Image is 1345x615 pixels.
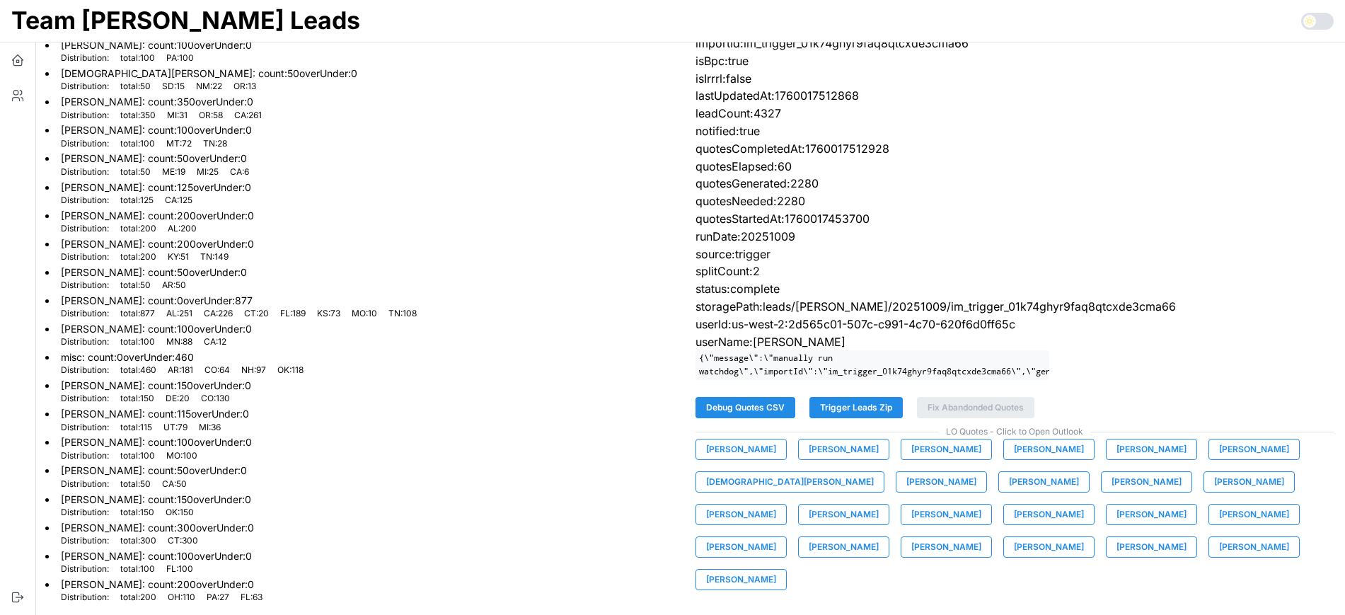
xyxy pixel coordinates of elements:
[11,5,360,36] h1: Team [PERSON_NAME] Leads
[61,237,254,251] p: [PERSON_NAME] : count: 200 overUnder: 0
[798,439,889,460] button: [PERSON_NAME]
[1116,505,1187,524] span: [PERSON_NAME]
[61,280,109,292] p: Distribution:
[706,537,776,557] span: [PERSON_NAME]
[61,535,109,547] p: Distribution:
[901,504,992,525] button: [PERSON_NAME]
[120,251,156,263] p: total : 200
[388,308,417,320] p: TN : 108
[120,110,156,122] p: total : 350
[1208,536,1300,558] button: [PERSON_NAME]
[1219,537,1289,557] span: [PERSON_NAME]
[166,138,192,150] p: MT : 72
[61,393,109,405] p: Distribution:
[1101,471,1192,493] button: [PERSON_NAME]
[120,563,155,575] p: total : 100
[820,398,892,418] span: Trigger Leads Zip
[166,336,192,348] p: MN : 88
[61,563,109,575] p: Distribution:
[61,521,254,535] p: [PERSON_NAME] : count: 300 overUnder: 0
[61,464,247,478] p: [PERSON_NAME] : count: 50 overUnder: 0
[168,251,189,263] p: KY : 51
[234,110,262,122] p: CA : 261
[906,472,976,492] span: [PERSON_NAME]
[120,507,154,519] p: total : 150
[120,450,155,462] p: total : 100
[901,439,992,460] button: [PERSON_NAME]
[162,166,185,178] p: ME : 19
[166,308,192,320] p: AL : 251
[1106,504,1197,525] button: [PERSON_NAME]
[809,505,879,524] span: [PERSON_NAME]
[695,158,1334,176] p: quotesElapsed:60
[695,192,1334,210] p: quotesNeeded:2280
[120,138,155,150] p: total : 100
[695,333,1334,351] p: userName:[PERSON_NAME]
[61,38,252,52] p: [PERSON_NAME] : count: 100 overUnder: 0
[244,308,269,320] p: CT : 20
[120,592,156,604] p: total : 200
[798,536,889,558] button: [PERSON_NAME]
[61,507,109,519] p: Distribution:
[233,81,256,93] p: OR : 13
[352,308,377,320] p: MO : 10
[166,393,190,405] p: DE : 20
[809,397,903,418] button: Trigger Leads Zip
[120,195,154,207] p: total : 125
[168,223,197,235] p: AL : 200
[168,364,193,377] p: AR : 181
[204,308,233,320] p: CA : 226
[695,471,884,493] button: [DEMOGRAPHIC_DATA][PERSON_NAME]
[61,166,109,178] p: Distribution:
[167,110,187,122] p: MI : 31
[241,592,262,604] p: FL : 63
[695,52,1334,70] p: isBpc:true
[61,350,304,364] p: misc : count: 0 overUnder: 460
[798,504,889,525] button: [PERSON_NAME]
[166,450,197,462] p: MO : 100
[706,570,776,590] span: [PERSON_NAME]
[809,537,879,557] span: [PERSON_NAME]
[199,110,223,122] p: OR : 58
[277,364,304,377] p: OK : 118
[120,393,154,405] p: total : 150
[61,364,109,377] p: Distribution:
[166,52,194,64] p: PA : 100
[695,350,1049,379] code: {\"message\":\"manually run watchdog\",\"importId\":\"im_trigger_01k74ghyr9faq8qtcxde3cma66\",\"g...
[706,472,874,492] span: [DEMOGRAPHIC_DATA][PERSON_NAME]
[61,407,249,421] p: [PERSON_NAME] : count: 115 overUnder: 0
[61,123,252,137] p: [PERSON_NAME] : count: 100 overUnder: 0
[61,67,357,81] p: [DEMOGRAPHIC_DATA][PERSON_NAME] : count: 50 overUnder: 0
[61,195,109,207] p: Distribution:
[162,81,185,93] p: SD : 15
[61,478,109,490] p: Distribution:
[165,195,192,207] p: CA : 125
[695,280,1334,298] p: status:complete
[695,210,1334,228] p: quotesStartedAt:1760017453700
[695,70,1334,88] p: isIrrrl:false
[695,175,1334,192] p: quotesGenerated:2280
[1003,504,1095,525] button: [PERSON_NAME]
[61,308,109,320] p: Distribution:
[204,364,230,377] p: CO : 64
[317,308,340,320] p: KS : 73
[695,439,787,460] button: [PERSON_NAME]
[162,280,186,292] p: AR : 50
[197,166,219,178] p: MI : 25
[61,493,251,507] p: [PERSON_NAME] : count: 150 overUnder: 0
[120,336,155,348] p: total : 100
[61,265,247,280] p: [PERSON_NAME] : count: 50 overUnder: 0
[200,251,229,263] p: TN : 149
[166,563,193,575] p: FL : 100
[809,439,879,459] span: [PERSON_NAME]
[203,138,227,150] p: TN : 28
[120,364,156,377] p: total : 460
[706,505,776,524] span: [PERSON_NAME]
[695,87,1334,105] p: lastUpdatedAt:1760017512868
[695,397,795,418] button: Debug Quotes CSV
[61,95,262,109] p: [PERSON_NAME] : count: 350 overUnder: 0
[120,223,156,235] p: total : 200
[163,422,187,434] p: UT : 79
[199,422,221,434] p: MI : 36
[1214,472,1284,492] span: [PERSON_NAME]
